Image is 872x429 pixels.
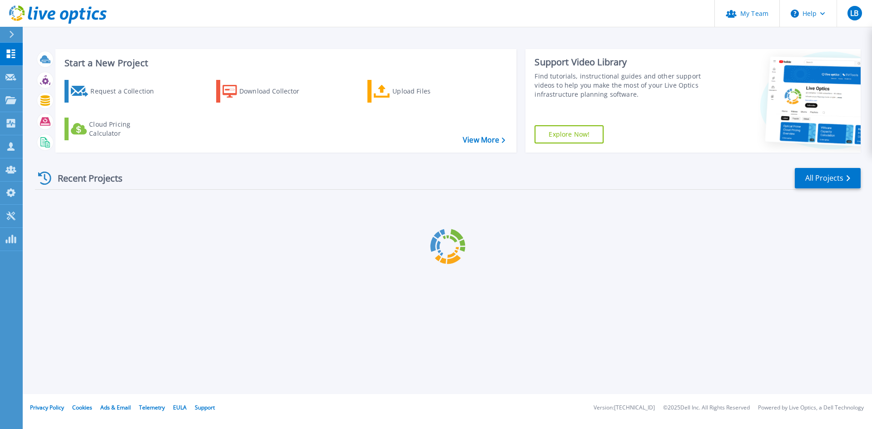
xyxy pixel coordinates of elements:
[173,404,187,411] a: EULA
[535,72,705,99] div: Find tutorials, instructional guides and other support videos to help you make the most of your L...
[463,136,505,144] a: View More
[535,56,705,68] div: Support Video Library
[239,82,312,100] div: Download Collector
[367,80,469,103] a: Upload Files
[758,405,864,411] li: Powered by Live Optics, a Dell Technology
[64,80,166,103] a: Request a Collection
[535,125,604,143] a: Explore Now!
[64,118,166,140] a: Cloud Pricing Calculator
[216,80,317,103] a: Download Collector
[139,404,165,411] a: Telemetry
[100,404,131,411] a: Ads & Email
[35,167,135,189] div: Recent Projects
[795,168,861,188] a: All Projects
[64,58,505,68] h3: Start a New Project
[594,405,655,411] li: Version: [TECHNICAL_ID]
[392,82,465,100] div: Upload Files
[850,10,858,17] span: LB
[30,404,64,411] a: Privacy Policy
[89,120,162,138] div: Cloud Pricing Calculator
[195,404,215,411] a: Support
[90,82,163,100] div: Request a Collection
[72,404,92,411] a: Cookies
[663,405,750,411] li: © 2025 Dell Inc. All Rights Reserved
